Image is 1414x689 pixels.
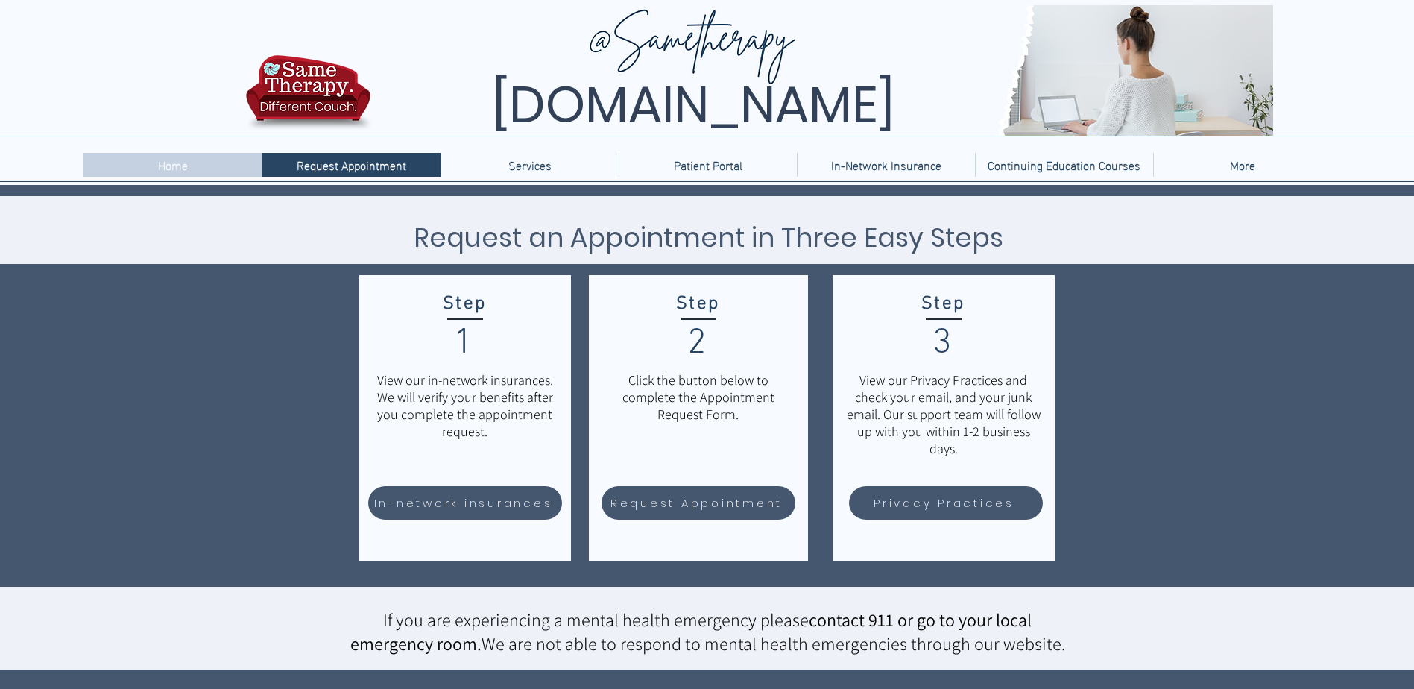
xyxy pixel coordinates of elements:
[350,608,1032,655] span: contact 911 or go to your local emergency room.
[604,371,793,423] p: Click the button below to complete the Appointment Request Form.
[374,494,553,512] span: In-network insurances
[676,293,720,315] span: Step
[797,153,975,177] a: In-Network Insurance
[1222,153,1263,177] p: More
[845,371,1043,457] p: View our Privacy Practices and check your email, and your junk email. Our support team will follo...
[619,153,797,177] a: Patient Portal
[443,293,487,315] span: Step
[492,69,894,140] span: [DOMAIN_NAME]
[849,486,1043,520] a: Privacy Practices
[83,153,1331,177] nav: Site
[687,322,708,365] span: 2
[666,153,750,177] p: Patient Portal
[980,153,1148,177] p: Continuing Education Courses
[921,293,965,315] span: Step
[610,494,783,512] span: Request Appointment
[824,153,949,177] p: In-Network Insurance
[370,371,560,440] p: View our in-network insurances. We will verify your benefits after you complete the appointment r...
[501,153,559,177] p: Services
[374,5,1273,136] img: Same Therapy, Different Couch. TelebehavioralHealth.US
[368,486,562,520] a: In-network insurances
[289,153,414,177] p: Request Appointment
[602,486,795,520] a: Request Appointment
[83,153,262,177] a: Home
[151,153,195,177] p: Home
[342,218,1075,257] h3: Request an Appointment in Three Easy Steps
[341,608,1074,655] p: If you are experiencing a mental health emergency please We are not able to respond to mental hea...
[975,153,1153,177] a: Continuing Education Courses
[441,153,619,177] div: Services
[242,53,375,141] img: TBH.US
[262,153,441,177] a: Request Appointment
[874,494,1014,512] span: Privacy Practices
[454,322,475,365] span: 1
[932,322,953,365] span: 3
